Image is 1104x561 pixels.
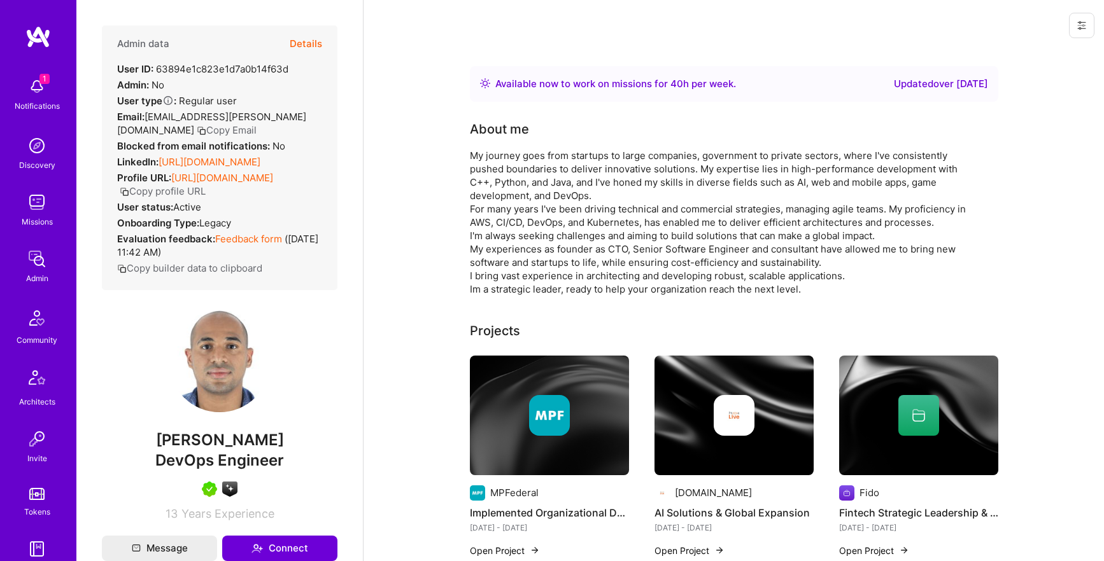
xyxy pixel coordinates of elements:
[117,38,169,50] h4: Admin data
[166,507,178,520] span: 13
[655,485,670,501] img: Company logo
[117,111,145,123] strong: Email:
[26,272,48,285] div: Admin
[117,264,127,274] i: icon Copy
[159,156,260,168] a: [URL][DOMAIN_NAME]
[714,545,725,555] img: arrow-right
[19,158,55,172] div: Discovery
[24,426,50,452] img: Invite
[155,451,284,469] span: DevOps Engineer
[839,521,998,534] div: [DATE] - [DATE]
[120,187,129,197] i: icon Copy
[132,544,141,553] i: icon Mail
[117,261,262,275] button: Copy builder data to clipboard
[120,184,206,198] button: Copy profile URL
[222,481,237,497] img: A.I. guild
[117,63,153,75] strong: User ID:
[24,190,50,215] img: teamwork
[117,78,164,92] div: No
[655,544,725,557] button: Open Project
[197,123,257,137] button: Copy Email
[839,485,854,501] img: Company logo
[530,545,540,555] img: arrow-right
[839,544,909,557] button: Open Project
[117,217,199,229] strong: Onboarding Type:
[470,504,629,521] h4: Implemented Organizational DevSecOps
[470,321,520,340] div: Projects
[102,536,217,561] button: Message
[714,395,754,436] img: Company logo
[495,76,736,92] div: Available now to work on missions for h per week .
[24,74,50,99] img: bell
[117,201,173,213] strong: User status:
[29,488,45,500] img: tokens
[290,25,322,62] button: Details
[181,507,274,520] span: Years Experience
[22,215,53,228] div: Missions
[470,485,485,501] img: Company logo
[197,126,206,135] i: icon Copy
[169,310,271,412] img: User Avatar
[15,99,60,113] div: Notifications
[839,504,998,521] h4: Fintech Strategic Leadership & Backend Architecture
[24,133,50,158] img: discovery
[19,395,55,408] div: Architects
[25,25,51,48] img: logo
[39,74,50,84] span: 1
[117,140,272,152] strong: Blocked from email notifications:
[17,333,57,347] div: Community
[117,156,159,168] strong: LinkedIn:
[899,545,909,555] img: arrow-right
[490,486,539,499] div: MPFederal
[670,78,683,90] span: 40
[655,356,814,475] img: cover
[117,95,176,107] strong: User type :
[470,356,629,475] img: cover
[480,78,490,88] img: Availability
[215,233,282,245] a: Feedback form
[27,452,47,465] div: Invite
[251,543,263,554] i: icon Connect
[117,232,322,259] div: ( [DATE] 11:42 AM )
[839,356,998,475] img: cover
[24,505,50,518] div: Tokens
[860,486,879,499] div: Fido
[117,79,149,91] strong: Admin:
[117,111,306,136] span: [EMAIL_ADDRESS][PERSON_NAME][DOMAIN_NAME]
[117,139,285,153] div: No
[529,395,570,436] img: Company logo
[117,233,215,245] strong: Evaluation feedback:
[22,303,52,333] img: Community
[202,481,217,497] img: A.Teamer in Residence
[173,201,201,213] span: Active
[470,544,540,557] button: Open Project
[117,94,237,107] div: Regular user
[171,172,273,184] a: [URL][DOMAIN_NAME]
[24,246,50,272] img: admin teamwork
[470,120,529,139] div: About me
[470,521,629,534] div: [DATE] - [DATE]
[22,364,52,395] img: Architects
[102,431,337,450] span: [PERSON_NAME]
[162,95,174,106] i: Help
[117,62,288,76] div: 63894e1c823e1d7a0b14f63d
[655,521,814,534] div: [DATE] - [DATE]
[199,217,231,229] span: legacy
[117,172,171,184] strong: Profile URL:
[894,76,988,92] div: Updated over [DATE]
[655,504,814,521] h4: AI Solutions & Global Expansion
[222,536,337,561] button: Connect
[675,486,752,499] div: [DOMAIN_NAME]
[470,149,979,296] div: My journey goes from startups to large companies, government to private sectors, where I've consi...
